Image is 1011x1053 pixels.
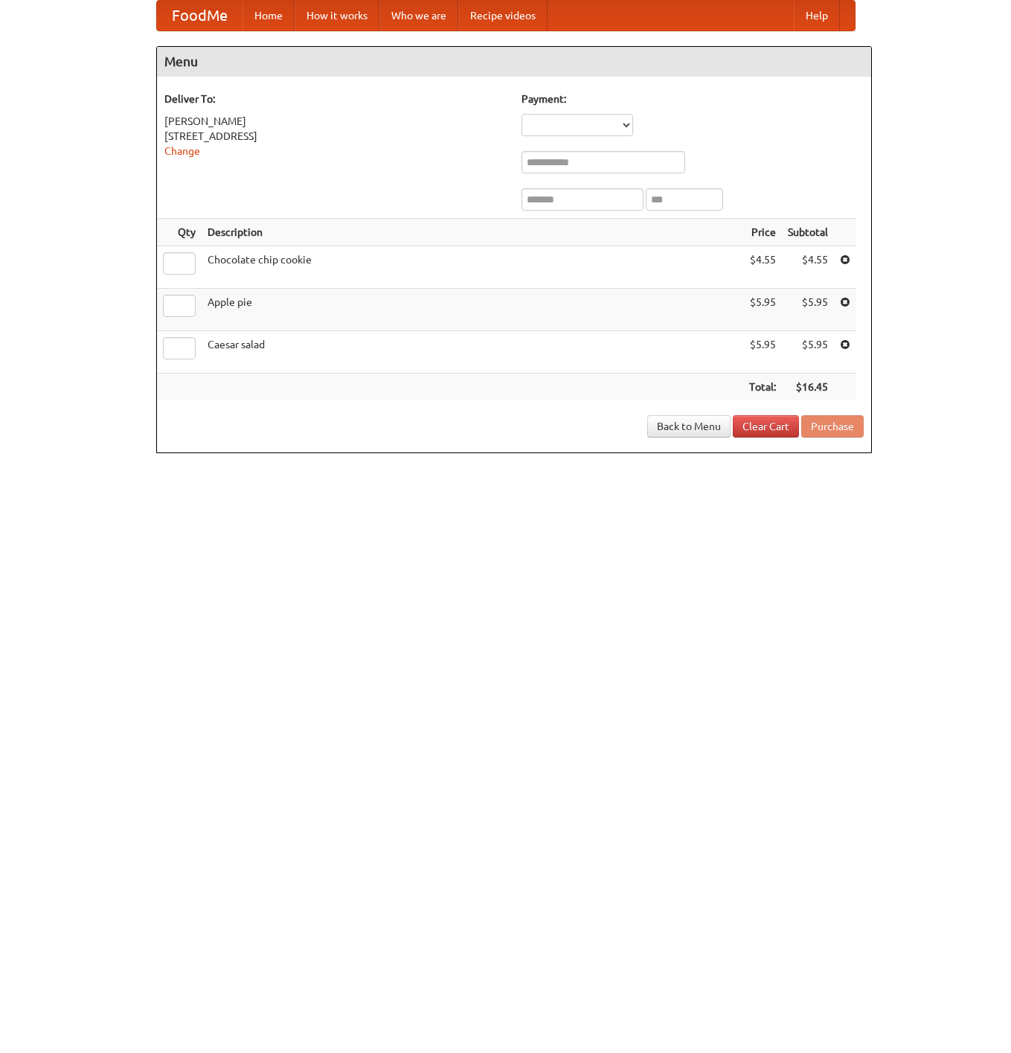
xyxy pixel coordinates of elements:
[782,219,834,246] th: Subtotal
[743,246,782,289] td: $4.55
[243,1,295,31] a: Home
[743,331,782,374] td: $5.95
[782,374,834,401] th: $16.45
[379,1,458,31] a: Who we are
[782,331,834,374] td: $5.95
[647,415,731,438] a: Back to Menu
[157,219,202,246] th: Qty
[521,92,864,106] h5: Payment:
[782,246,834,289] td: $4.55
[782,289,834,331] td: $5.95
[743,289,782,331] td: $5.95
[164,129,507,144] div: [STREET_ADDRESS]
[164,114,507,129] div: [PERSON_NAME]
[743,374,782,401] th: Total:
[202,219,743,246] th: Description
[157,1,243,31] a: FoodMe
[157,47,871,77] h4: Menu
[458,1,548,31] a: Recipe videos
[743,219,782,246] th: Price
[164,145,200,157] a: Change
[202,331,743,374] td: Caesar salad
[164,92,507,106] h5: Deliver To:
[733,415,799,438] a: Clear Cart
[794,1,840,31] a: Help
[202,246,743,289] td: Chocolate chip cookie
[801,415,864,438] button: Purchase
[202,289,743,331] td: Apple pie
[295,1,379,31] a: How it works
